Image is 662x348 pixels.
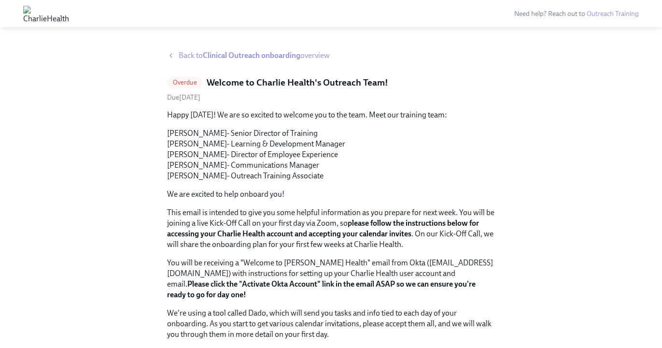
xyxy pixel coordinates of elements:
p: Happy [DATE]! We are so excited to welcome you to the team. Meet our training team: [167,110,495,120]
p: This email is intended to give you some helpful information as you prepare for next week. You wil... [167,207,495,250]
p: We're using a tool called Dado, which will send you tasks and info tied to each day of your onboa... [167,308,495,340]
span: Back to overview [179,50,330,61]
strong: please follow the instructions below for accessing your Charlie Health account and accepting your... [167,218,479,238]
p: You will be receiving a "Welcome to [PERSON_NAME] Health" email from Okta ([EMAIL_ADDRESS][DOMAIN... [167,258,495,300]
strong: Please click the "Activate Okta Account" link in the email ASAP so we can ensure you're ready to ... [167,279,476,299]
h5: Welcome to Charlie Health's Outreach Team! [207,76,388,89]
span: Need help? Reach out to [514,10,639,18]
img: CharlieHealth [23,6,69,21]
a: Outreach Training [587,10,639,18]
p: We are excited to help onboard you! [167,189,495,200]
strong: Clinical Outreach onboarding [203,51,300,60]
a: Back toClinical Outreach onboardingoverview [167,50,495,61]
span: Wednesday, September 10th 2025, 9:00 am [167,93,200,101]
p: [PERSON_NAME]- Senior Director of Training [PERSON_NAME]- Learning & Development Manager [PERSON_... [167,128,495,181]
span: Overdue [167,79,203,86]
